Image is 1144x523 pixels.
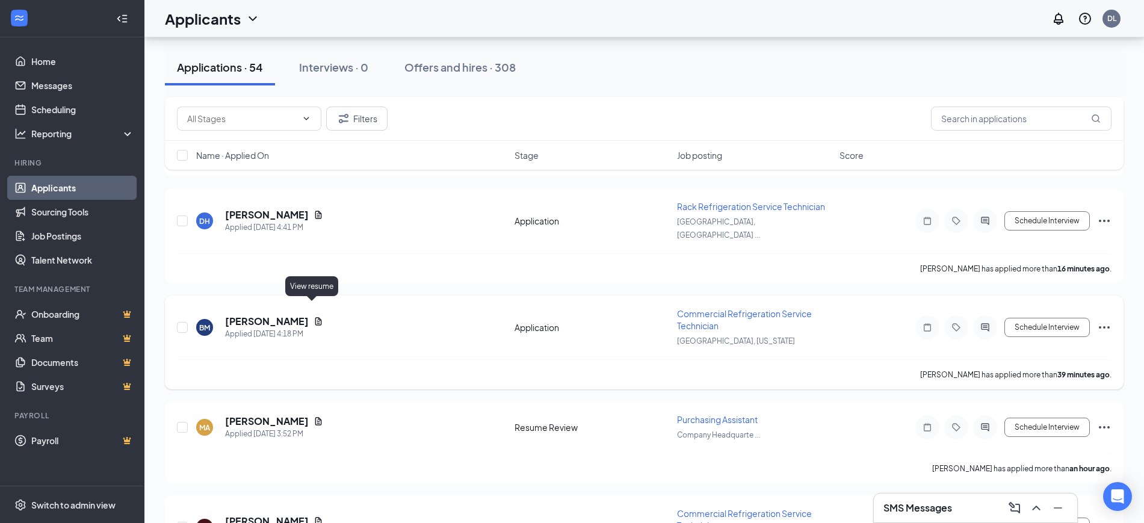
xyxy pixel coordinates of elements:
a: OnboardingCrown [31,302,134,326]
svg: ActiveChat [978,422,992,432]
a: DocumentsCrown [31,350,134,374]
a: SurveysCrown [31,374,134,398]
svg: Note [920,323,935,332]
span: Job posting [677,149,722,161]
p: [PERSON_NAME] has applied more than . [920,264,1112,274]
svg: Minimize [1051,501,1065,515]
div: Application [515,215,670,227]
div: DL [1107,13,1116,23]
h5: [PERSON_NAME] [225,315,309,328]
svg: Document [314,210,323,220]
div: Resume Review [515,421,670,433]
div: Applied [DATE] 3:52 PM [225,428,323,440]
span: [GEOGRAPHIC_DATA], [GEOGRAPHIC_DATA] ... [677,217,760,240]
div: BM [199,323,210,333]
h3: SMS Messages [883,501,952,515]
a: Applicants [31,176,134,200]
a: Sourcing Tools [31,200,134,224]
svg: Note [920,422,935,432]
button: ChevronUp [1027,498,1046,518]
button: Schedule Interview [1004,318,1090,337]
button: Filter Filters [326,107,388,131]
div: Reporting [31,128,135,140]
a: Messages [31,73,134,97]
svg: ChevronUp [1029,501,1044,515]
input: Search in applications [931,107,1112,131]
svg: Notifications [1051,11,1066,26]
svg: Tag [949,216,963,226]
p: [PERSON_NAME] has applied more than . [932,463,1112,474]
svg: Document [314,416,323,426]
span: Rack Refrigeration Service Technician [677,201,825,212]
svg: QuestionInfo [1078,11,1092,26]
svg: Collapse [116,13,128,25]
div: Payroll [14,410,132,421]
div: Applied [DATE] 4:41 PM [225,221,323,234]
svg: ComposeMessage [1007,501,1022,515]
div: Application [515,321,670,333]
div: DH [199,216,210,226]
h1: Applicants [165,8,241,29]
svg: WorkstreamLogo [13,12,25,24]
svg: ActiveChat [978,216,992,226]
span: Company Headquarte ... [677,430,760,439]
div: Interviews · 0 [299,60,368,75]
div: Switch to admin view [31,499,116,511]
h5: [PERSON_NAME] [225,208,309,221]
svg: Document [314,317,323,326]
svg: Filter [336,111,351,126]
b: 16 minutes ago [1057,264,1110,273]
svg: Tag [949,323,963,332]
h5: [PERSON_NAME] [225,415,309,428]
b: 39 minutes ago [1057,370,1110,379]
svg: Tag [949,422,963,432]
button: ComposeMessage [1005,498,1024,518]
a: TeamCrown [31,326,134,350]
button: Schedule Interview [1004,418,1090,437]
svg: ChevronDown [246,11,260,26]
span: Name · Applied On [196,149,269,161]
span: Score [839,149,864,161]
p: [PERSON_NAME] has applied more than . [920,370,1112,380]
div: Team Management [14,284,132,294]
div: MA [199,422,210,433]
svg: MagnifyingGlass [1091,114,1101,123]
input: All Stages [187,112,297,125]
a: Talent Network [31,248,134,272]
div: Offers and hires · 308 [404,60,516,75]
div: View resume [285,276,338,296]
div: Open Intercom Messenger [1103,482,1132,511]
span: Stage [515,149,539,161]
a: PayrollCrown [31,429,134,453]
svg: Analysis [14,128,26,140]
svg: ChevronDown [301,114,311,123]
div: Hiring [14,158,132,168]
span: Commercial Refrigeration Service Technician [677,308,812,331]
button: Minimize [1048,498,1068,518]
button: Schedule Interview [1004,211,1090,231]
svg: Ellipses [1097,420,1112,435]
a: Scheduling [31,97,134,122]
svg: Ellipses [1097,214,1112,228]
span: [GEOGRAPHIC_DATA], [US_STATE] [677,336,795,345]
a: Job Postings [31,224,134,248]
div: Applications · 54 [177,60,263,75]
a: Home [31,49,134,73]
div: Applied [DATE] 4:18 PM [225,328,323,340]
svg: Note [920,216,935,226]
svg: Ellipses [1097,320,1112,335]
svg: Settings [14,499,26,511]
b: an hour ago [1069,464,1110,473]
span: Purchasing Assistant [677,414,758,425]
svg: ActiveChat [978,323,992,332]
